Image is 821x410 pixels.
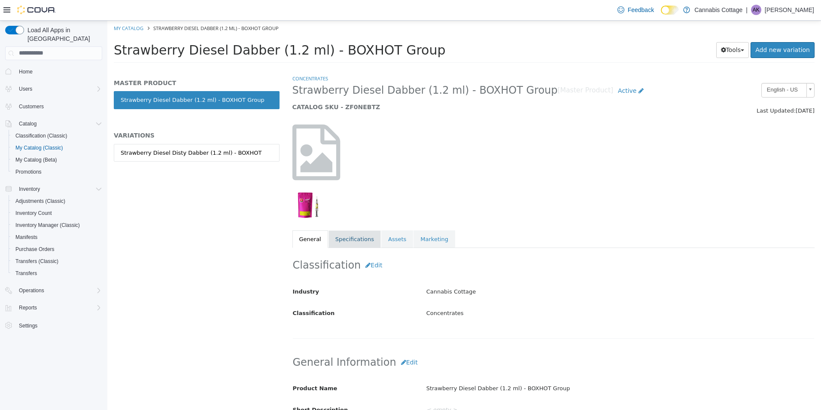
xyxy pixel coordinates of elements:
[511,67,529,73] span: Active
[313,264,713,279] div: Cannabis Cottage
[12,220,83,230] a: Inventory Manager (Classic)
[12,167,102,177] span: Promotions
[688,87,707,93] span: [DATE]
[12,256,102,266] span: Transfers (Classic)
[185,364,230,371] span: Product Name
[221,210,274,228] a: Specifications
[185,289,228,296] span: Classification
[19,103,44,110] span: Customers
[9,219,106,231] button: Inventory Manager (Classic)
[614,1,657,18] a: Feedback
[15,184,102,194] span: Inventory
[6,70,172,89] a: Strawberry Diesel Dabber (1.2 ml) - BOXHOT Group
[15,84,102,94] span: Users
[9,267,106,279] button: Transfers
[12,208,102,218] span: Inventory Count
[15,184,43,194] button: Inventory
[15,144,63,151] span: My Catalog (Classic)
[185,268,212,274] span: Industry
[15,67,36,77] a: Home
[15,303,102,313] span: Reports
[12,196,69,206] a: Adjustments (Classic)
[15,198,65,205] span: Adjustments (Classic)
[15,258,58,265] span: Transfers (Classic)
[12,220,102,230] span: Inventory Manager (Classic)
[12,268,102,278] span: Transfers
[2,285,106,297] button: Operations
[15,270,37,277] span: Transfers
[2,118,106,130] button: Catalog
[12,155,61,165] a: My Catalog (Beta)
[12,155,102,165] span: My Catalog (Beta)
[2,302,106,314] button: Reports
[9,130,106,142] button: Classification (Classic)
[5,62,102,354] nav: Complex example
[313,285,713,300] div: Concentrates
[19,86,32,92] span: Users
[2,183,106,195] button: Inventory
[15,246,55,253] span: Purchase Orders
[15,101,102,112] span: Customers
[15,168,42,175] span: Promotions
[12,244,102,254] span: Purchase Orders
[2,83,106,95] button: Users
[185,386,241,392] span: Short Description
[6,58,172,66] h5: MASTER PRODUCT
[15,132,67,139] span: Classification (Classic)
[185,63,450,76] span: Strawberry Diesel Dabber (1.2 ml) - BOXHOT Group
[694,5,742,15] p: Cannabis Cottage
[19,304,37,311] span: Reports
[9,255,106,267] button: Transfers (Classic)
[12,232,102,242] span: Manifests
[306,210,348,228] a: Marketing
[289,334,315,350] button: Edit
[12,167,45,177] a: Promotions
[19,322,37,329] span: Settings
[15,210,52,217] span: Inventory Count
[185,334,707,350] h2: General Information
[753,5,760,15] span: AK
[628,6,654,14] span: Feedback
[15,119,102,129] span: Catalog
[12,196,102,206] span: Adjustments (Classic)
[661,6,679,15] input: Dark Mode
[274,210,306,228] a: Assets
[185,210,221,228] a: General
[9,243,106,255] button: Purchase Orders
[12,244,58,254] a: Purchase Orders
[751,5,761,15] div: Andrew Knight
[9,142,106,154] button: My Catalog (Classic)
[19,68,33,75] span: Home
[654,63,696,76] span: English - US
[12,256,62,266] a: Transfers (Classic)
[6,22,338,37] span: Strawberry Diesel Dabber (1.2 ml) - BOXHOT Group
[15,303,40,313] button: Reports
[6,111,172,119] h5: VARIATIONS
[12,143,102,153] span: My Catalog (Classic)
[9,207,106,219] button: Inventory Count
[15,222,80,229] span: Inventory Manager (Classic)
[313,361,713,376] div: Strawberry Diesel Dabber (1.2 ml) - BOXHOT Group
[765,5,814,15] p: [PERSON_NAME]
[12,143,67,153] a: My Catalog (Classic)
[12,131,102,141] span: Classification (Classic)
[609,21,642,37] button: Tools
[12,131,71,141] a: Classification (Classic)
[15,234,37,241] span: Manifests
[24,26,102,43] span: Load All Apps in [GEOGRAPHIC_DATA]
[17,6,56,14] img: Cova
[19,287,44,294] span: Operations
[6,4,36,11] a: My Catalog
[654,62,707,77] a: English - US
[15,285,48,296] button: Operations
[15,321,41,331] a: Settings
[185,83,574,90] h5: CATALOG SKU - ZF0NEBTZ
[15,285,102,296] span: Operations
[9,154,106,166] button: My Catalog (Beta)
[15,84,36,94] button: Users
[313,382,713,397] div: < empty >
[185,237,707,253] h2: Classification
[9,231,106,243] button: Manifests
[12,268,40,278] a: Transfers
